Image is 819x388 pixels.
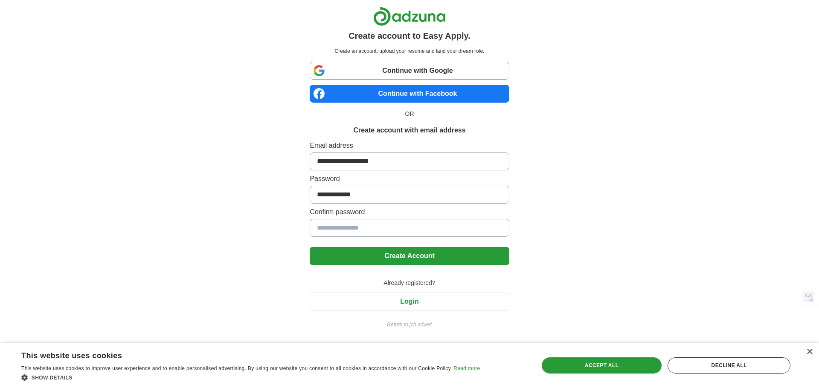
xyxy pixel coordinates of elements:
[806,349,813,355] div: Close
[453,365,480,371] a: Read more, opens a new window
[21,348,459,361] div: This website uses cookies
[373,7,446,26] img: Adzuna logo
[349,29,470,42] h1: Create account to Easy Apply.
[310,207,509,217] label: Confirm password
[353,125,465,135] h1: Create account with email address
[310,298,509,305] a: Login
[311,47,507,55] p: Create an account, upload your resume and land your dream role.
[542,357,662,374] div: Accept all
[310,62,509,80] a: Continue with Google
[378,279,440,287] span: Already registered?
[310,321,509,328] a: Return to job advert
[21,365,452,371] span: This website uses cookies to improve user experience and to enable personalised advertising. By u...
[310,293,509,310] button: Login
[310,85,509,103] a: Continue with Facebook
[668,357,790,374] div: Decline all
[310,247,509,265] button: Create Account
[32,375,73,381] span: Show details
[400,109,419,118] span: OR
[310,141,509,151] label: Email address
[21,373,480,382] div: Show details
[310,174,509,184] label: Password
